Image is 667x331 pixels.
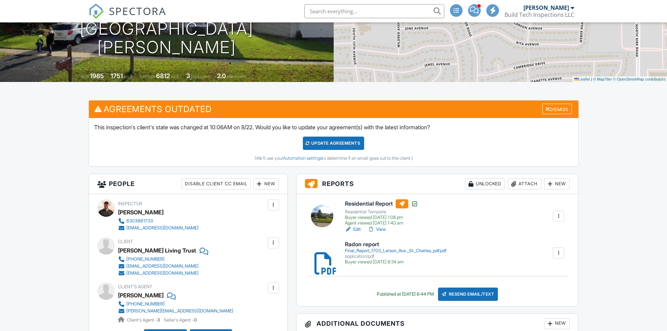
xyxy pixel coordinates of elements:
span: SPECTORA [109,4,166,18]
a: [EMAIL_ADDRESS][DOMAIN_NAME] [118,263,203,270]
div: Disable Client CC Email [182,178,251,189]
a: [PERSON_NAME][EMAIL_ADDRESS][DOMAIN_NAME] [118,308,233,315]
div: New [544,318,570,329]
div: Published at [DATE] 6:44 PM [377,291,434,297]
div: Resend Email/Text [438,288,498,301]
span: Built [81,74,89,79]
div: [EMAIL_ADDRESS][DOMAIN_NAME] [126,225,199,231]
a: © OpenStreetMap contributors [613,77,665,81]
h6: Residential Report [345,199,418,208]
div: 1985 [90,72,104,80]
a: [PERSON_NAME] [118,290,164,301]
span: Client's Agent [118,284,152,289]
div: Agent viewed [DATE] 1:40 am [345,220,418,226]
div: New [544,178,570,189]
div: Buyer viewed [DATE] 8:34 am [345,259,446,265]
span: bedrooms [191,74,210,79]
div: Build Tech Inspections LLC [505,11,574,18]
a: [EMAIL_ADDRESS][DOMAIN_NAME] [118,225,199,232]
div: [PERSON_NAME] Living Trust [118,245,196,256]
input: Search everything... [304,4,444,18]
div: [PERSON_NAME] [118,207,164,218]
div: 2.0 [217,72,226,80]
div: 3 [186,72,190,80]
a: 6303861733 [118,218,199,225]
span: sq.ft. [171,74,180,79]
div: [PHONE_NUMBER] [126,256,165,262]
h6: Radon report [345,241,446,248]
a: Radon report Final_Report_1703_Larson_Ave._St._Charles_pdf.pdf application/pdf Buyer viewed [DATE... [345,241,446,265]
h3: Agreements Outdated [89,101,578,118]
a: Automation settings [283,156,322,161]
div: [PHONE_NUMBER] [126,301,165,307]
a: View [368,226,386,233]
span: Inspector [118,201,142,206]
div: 6303861733 [126,218,153,224]
a: Residential Report Residential Template Buyer viewed [DATE] 1:08 pm Agent viewed [DATE] 1:40 am [345,199,418,226]
a: [PHONE_NUMBER] [118,256,203,263]
span: Lot Size [140,74,155,79]
div: Final_Report_1703_Larson_Ave._St._Charles_pdf.pdf [345,248,446,254]
a: [PHONE_NUMBER] [118,301,233,308]
div: 1751 [111,72,123,80]
div: This inspection's client's state was changed at 10:06AM on 8/22. Would you like to update your ag... [89,118,578,166]
div: Residential Template [345,209,418,215]
div: [PERSON_NAME][EMAIL_ADDRESS][DOMAIN_NAME] [126,308,233,314]
a: Edit [345,226,361,233]
div: Buyer viewed [DATE] 1:08 pm [345,215,418,220]
div: 6812 [156,72,170,80]
div: application/pdf [345,254,446,259]
span: Client's Agent - [127,317,161,323]
img: The Best Home Inspection Software - Spectora [89,4,104,19]
span: Client [118,239,133,244]
strong: 3 [157,317,160,323]
h3: People [89,174,287,194]
a: [EMAIL_ADDRESS][DOMAIN_NAME] [118,270,203,277]
div: Unlocked [465,178,505,189]
div: New [253,178,279,189]
span: sq. ft. [124,74,134,79]
a: SPECTORA [89,9,166,24]
span: | [591,77,592,81]
a: © MapTiler [593,77,612,81]
span: Seller's Agent - [164,317,197,323]
div: [EMAIL_ADDRESS][DOMAIN_NAME] [126,270,199,276]
span: bathrooms [227,74,247,79]
strong: 0 [194,317,197,323]
div: [PERSON_NAME] [523,4,569,11]
h1: [STREET_ADDRESS][PERSON_NAME] [GEOGRAPHIC_DATA][PERSON_NAME] [11,1,322,56]
div: Update Agreements [303,137,364,150]
div: Dismiss [542,104,572,115]
div: (We'll use your to determine if an email goes out to the client.) [94,156,573,161]
h3: Reports [297,174,578,194]
div: [EMAIL_ADDRESS][DOMAIN_NAME] [126,263,199,269]
div: Attach [508,178,541,189]
a: Leaflet [574,77,590,81]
